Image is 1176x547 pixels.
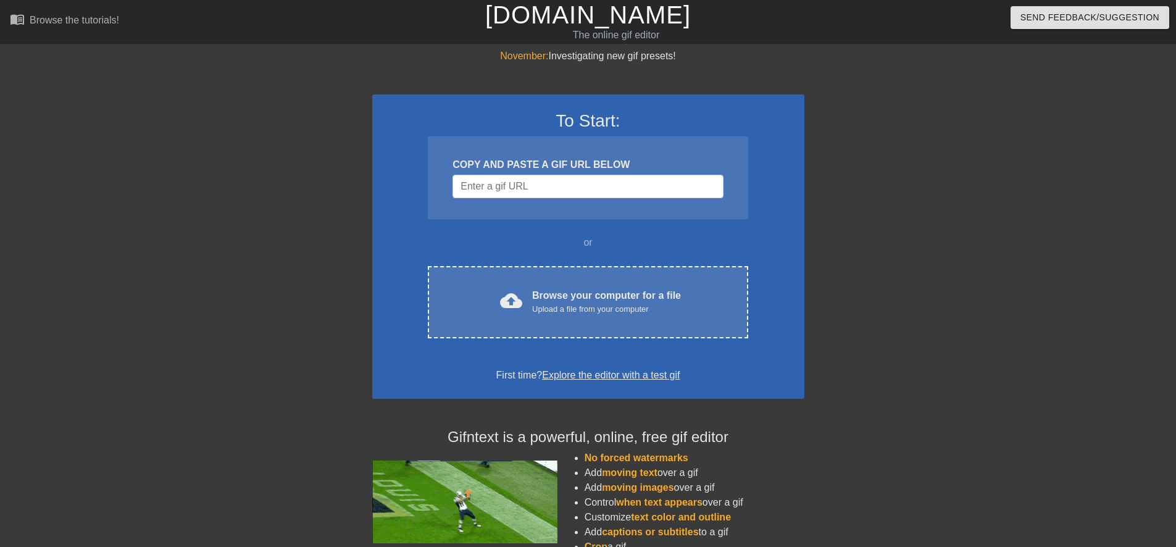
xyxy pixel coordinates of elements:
[452,157,723,172] div: COPY AND PASTE A GIF URL BELOW
[602,467,657,478] span: moving text
[602,482,673,493] span: moving images
[10,12,25,27] span: menu_book
[404,235,772,250] div: or
[372,428,804,446] h4: Gifntext is a powerful, online, free gif editor
[585,466,804,480] li: Add over a gif
[631,512,731,522] span: text color and outline
[398,28,834,43] div: The online gif editor
[388,111,788,132] h3: To Start:
[388,368,788,383] div: First time?
[585,495,804,510] li: Control over a gif
[1011,6,1169,29] button: Send Feedback/Suggestion
[500,51,548,61] span: November:
[452,175,723,198] input: Username
[532,303,681,315] div: Upload a file from your computer
[602,527,698,537] span: captions or subtitles
[585,525,804,540] li: Add to a gif
[616,497,703,507] span: when text appears
[585,480,804,495] li: Add over a gif
[585,510,804,525] li: Customize
[10,12,119,31] a: Browse the tutorials!
[585,453,688,463] span: No forced watermarks
[485,1,691,28] a: [DOMAIN_NAME]
[532,288,681,315] div: Browse your computer for a file
[30,15,119,25] div: Browse the tutorials!
[542,370,680,380] a: Explore the editor with a test gif
[372,461,557,543] img: football_small.gif
[372,49,804,64] div: Investigating new gif presets!
[1020,10,1159,25] span: Send Feedback/Suggestion
[500,290,522,312] span: cloud_upload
